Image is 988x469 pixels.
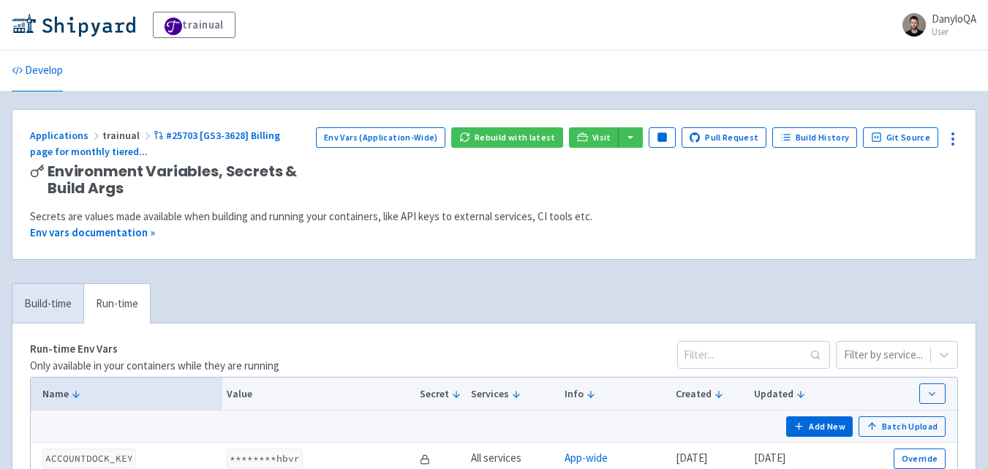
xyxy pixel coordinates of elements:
[316,127,445,148] a: Env Vars (Application-Wide)
[754,451,785,465] time: [DATE]
[863,127,938,148] a: Git Source
[153,12,235,38] a: trainual
[786,416,853,437] button: Add New
[471,386,555,402] button: Services
[30,209,958,225] div: Secrets are values made available when building and running your containers, like API keys to ext...
[30,129,280,159] a: #25703 [GS3-3628] Billing page for monthly tiered...
[12,50,63,91] a: Develop
[83,284,150,324] a: Run-time
[682,127,767,148] a: Pull Request
[649,127,675,148] button: Pause
[894,449,946,469] button: Override
[565,386,667,402] button: Info
[676,386,744,402] button: Created
[420,386,461,402] button: Secret
[451,127,563,148] button: Rebuild with latest
[12,284,83,324] a: Build-time
[569,127,619,148] a: Visit
[222,378,415,410] th: Value
[932,12,976,26] span: DanyloQA
[932,27,976,37] small: User
[30,358,279,375] p: Only available in your containers while they are running
[30,225,155,239] a: Env vars documentation »
[48,163,304,197] span: Environment Variables, Secrets & Build Args
[42,386,217,402] button: Name
[859,416,946,437] button: Batch Upload
[754,386,823,402] button: Updated
[30,342,118,356] strong: Run-time Env Vars
[676,451,707,465] time: [DATE]
[592,132,611,143] span: Visit
[30,129,102,142] a: Applications
[677,341,830,369] input: Filter...
[772,127,857,148] a: Build History
[102,129,154,142] span: trainual
[565,451,608,465] a: App-wide
[12,13,135,37] img: Shipyard logo
[894,13,976,37] a: DanyloQA User
[42,449,136,468] code: ACCOUNTDOCK_KEY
